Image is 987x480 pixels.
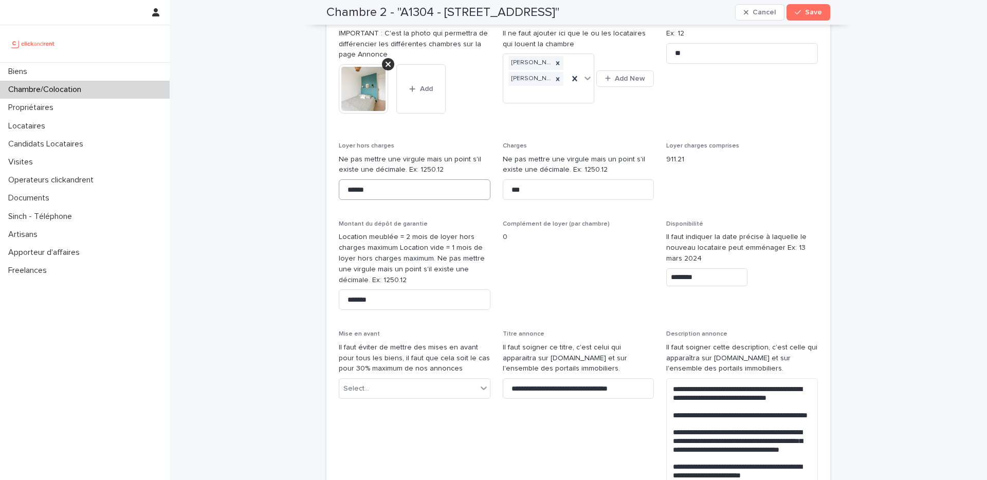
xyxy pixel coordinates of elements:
p: IMPORTANT : C'est la photo qui permettra de différencier les différentes chambres sur la page Ann... [339,28,490,60]
p: Il ne faut ajouter ici que le ou les locataires qui louent la chambre [503,28,654,50]
p: Operateurs clickandrent [4,175,102,185]
p: Freelances [4,266,55,275]
span: Add New [615,75,645,82]
span: Montant du dépôt de garantie [339,221,428,227]
span: Description annonce [666,331,727,337]
p: Location meublée = 2 mois de loyer hors charges maximum Location vide = 1 mois de loyer hors char... [339,232,490,285]
button: Save [787,4,830,21]
p: 911.21 [666,154,818,165]
img: UCB0brd3T0yccxBKYDjQ [8,33,58,54]
p: Visites [4,157,41,167]
span: Titre annonce [503,331,544,337]
p: Artisans [4,230,46,239]
span: Mise en avant [339,331,380,337]
p: Locataires [4,121,53,131]
p: Il faut soigner cette description, c'est celle qui apparaîtra sur [DOMAIN_NAME] et sur l'ensemble... [666,342,818,374]
p: Il faut indiquer la date précise à laquelle le nouveau locataire peut emménager Ex: 13 mars 2024 [666,232,818,264]
span: Disponibilité [666,221,703,227]
span: Complément de loyer (par chambre) [503,221,610,227]
span: Charges [503,143,527,149]
p: Documents [4,193,58,203]
span: Add [420,85,433,93]
span: Save [805,9,822,16]
button: Add [396,64,446,114]
p: Sinch - Téléphone [4,212,80,221]
span: Cancel [753,9,776,16]
p: Ne pas mettre une virgule mais un point s'il existe une décimale. Ex: 1250.12 [339,154,490,176]
p: Propriétaires [4,103,62,113]
span: Loyer hors charges [339,143,394,149]
div: Select... [343,383,369,394]
p: Biens [4,67,35,77]
span: Loyer charges comprises [666,143,739,149]
button: Add New [596,70,654,87]
button: Cancel [735,4,784,21]
p: Apporteur d'affaires [4,248,88,257]
p: 0 [503,232,654,243]
p: Ex: 12 [666,28,818,39]
h2: Chambre 2 - "A1304 - [STREET_ADDRESS]" [326,5,559,20]
div: [PERSON_NAME] [508,72,552,86]
p: Candidats Locataires [4,139,92,149]
p: Chambre/Colocation [4,85,89,95]
p: Il faut soigner ce titre, c'est celui qui apparaitra sur [DOMAIN_NAME] et sur l'ensemble des port... [503,342,654,374]
p: Il faut éviter de mettre des mises en avant pour tous les biens, il faut que cela soit le cas pou... [339,342,490,374]
div: [PERSON_NAME] [508,56,552,70]
p: Ne pas mettre une virgule mais un point s'il existe une décimale. Ex: 1250.12 [503,154,654,176]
